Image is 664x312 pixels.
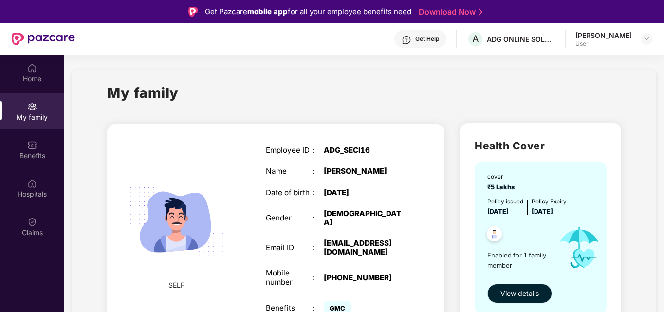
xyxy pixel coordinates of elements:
[475,138,607,154] h2: Health Cover
[312,214,324,222] div: :
[266,243,313,252] div: Email ID
[27,102,37,111] img: svg+xml;base64,PHN2ZyB3aWR0aD0iMjAiIGhlaWdodD0iMjAiIHZpZXdCb3g9IjAgMCAyMCAyMCIgZmlsbD0ibm9uZSIgeG...
[188,7,198,17] img: Logo
[482,223,506,247] img: svg+xml;base64,PHN2ZyB4bWxucz0iaHR0cDovL3d3dy53My5vcmcvMjAwMC9zdmciIHdpZHRoPSI0OC45NDMiIGhlaWdodD...
[312,274,324,282] div: :
[415,35,439,43] div: Get Help
[419,7,480,17] a: Download Now
[266,269,313,286] div: Mobile number
[324,188,405,197] div: [DATE]
[500,288,539,299] span: View details
[27,140,37,150] img: svg+xml;base64,PHN2ZyBpZD0iQmVuZWZpdHMiIHhtbG5zPSJodHRwOi8vd3d3LnczLm9yZy8yMDAwL3N2ZyIgd2lkdGg9Ij...
[324,167,405,176] div: [PERSON_NAME]
[487,184,517,191] span: ₹5 Lakhs
[551,217,608,278] img: icon
[12,33,75,45] img: New Pazcare Logo
[479,7,482,17] img: Stroke
[487,172,517,182] div: cover
[247,7,288,16] strong: mobile app
[487,250,551,270] span: Enabled for 1 family member
[27,63,37,73] img: svg+xml;base64,PHN2ZyBpZD0iSG9tZSIgeG1sbnM9Imh0dHA6Ly93d3cudzMub3JnLzIwMDAvc3ZnIiB3aWR0aD0iMjAiIG...
[266,214,313,222] div: Gender
[27,179,37,188] img: svg+xml;base64,PHN2ZyBpZD0iSG9zcGl0YWxzIiB4bWxucz0iaHR0cDovL3d3dy53My5vcmcvMjAwMC9zdmciIHdpZHRoPS...
[107,82,179,104] h1: My family
[266,188,313,197] div: Date of birth
[312,146,324,155] div: :
[168,280,184,291] span: SELF
[532,208,553,215] span: [DATE]
[487,208,509,215] span: [DATE]
[402,35,411,45] img: svg+xml;base64,PHN2ZyBpZD0iSGVscC0zMngzMiIgeG1sbnM9Imh0dHA6Ly93d3cudzMub3JnLzIwMDAvc3ZnIiB3aWR0aD...
[532,197,567,206] div: Policy Expiry
[266,146,313,155] div: Employee ID
[27,217,37,227] img: svg+xml;base64,PHN2ZyBpZD0iQ2xhaW0iIHhtbG5zPSJodHRwOi8vd3d3LnczLm9yZy8yMDAwL3N2ZyIgd2lkdGg9IjIwIi...
[487,197,523,206] div: Policy issued
[324,209,405,227] div: [DEMOGRAPHIC_DATA]
[312,243,324,252] div: :
[575,31,632,40] div: [PERSON_NAME]
[118,164,235,280] img: svg+xml;base64,PHN2ZyB4bWxucz0iaHR0cDovL3d3dy53My5vcmcvMjAwMC9zdmciIHdpZHRoPSIyMjQiIGhlaWdodD0iMT...
[643,35,650,43] img: svg+xml;base64,PHN2ZyBpZD0iRHJvcGRvd24tMzJ4MzIiIHhtbG5zPSJodHRwOi8vd3d3LnczLm9yZy8yMDAwL3N2ZyIgd2...
[266,167,313,176] div: Name
[312,167,324,176] div: :
[487,284,552,303] button: View details
[205,6,411,18] div: Get Pazcare for all your employee benefits need
[324,146,405,155] div: ADG_SECI16
[312,188,324,197] div: :
[472,33,479,45] span: A
[324,239,405,257] div: [EMAIL_ADDRESS][DOMAIN_NAME]
[575,40,632,48] div: User
[487,35,555,44] div: ADG ONLINE SOLUTIONS PRIVATE LIMITED
[324,274,405,282] div: [PHONE_NUMBER]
